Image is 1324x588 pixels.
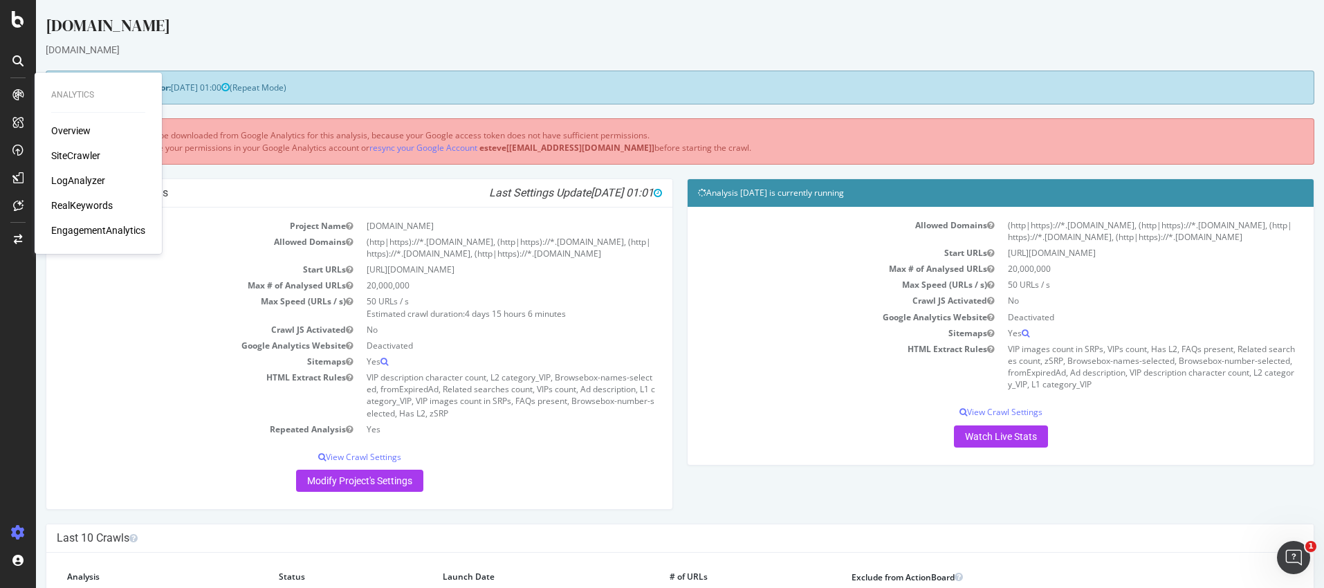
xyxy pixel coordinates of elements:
iframe: Intercom live chat [1277,541,1310,574]
h4: Analysis [DATE] is currently running [662,186,1267,200]
div: Analytics [51,89,145,101]
h4: Project Global Settings [21,186,626,200]
td: 20,000,000 [965,261,1268,277]
span: [DATE] 01:01 [555,186,626,199]
td: Max Speed (URLs / s) [662,277,965,293]
td: [DOMAIN_NAME] [324,218,627,234]
a: EngagementAnalytics [51,223,145,237]
a: LogAnalyzer [51,174,105,187]
td: Start URLs [662,245,965,261]
td: Allowed Domains [21,234,324,261]
a: SiteCrawler [51,149,100,163]
td: VIP description character count, L2 category_VIP, Browsebox-names-selected, fromExpiredAd, Relate... [324,369,627,421]
td: Sitemaps [21,353,324,369]
a: resync your Google Account [333,142,441,154]
td: 50 URLs / s Estimated crawl duration: [324,293,627,321]
td: [URL][DOMAIN_NAME] [965,245,1268,261]
span: 4 days 15 hours 6 minutes [429,308,530,320]
div: Visit information will not be downloaded from Google Analytics for this analysis, because your Go... [10,118,1278,164]
td: VIP images count in SRPs, VIPs count, Has L2, FAQs present, Related searches count, zSRP, Browseb... [965,341,1268,393]
div: (Repeat Mode) [10,71,1278,104]
b: esteve[[EMAIL_ADDRESS][DOMAIN_NAME]] [443,142,618,154]
td: 20,000,000 [324,277,627,293]
td: No [324,322,627,338]
p: View Crawl Settings [662,406,1267,418]
td: Start URLs [21,261,324,277]
a: RealKeywords [51,199,113,212]
a: Overview [51,124,91,138]
td: [URL][DOMAIN_NAME] [324,261,627,277]
div: [DOMAIN_NAME] [10,14,1278,43]
a: Watch Live Stats [918,425,1012,448]
td: Repeated Analysis [21,421,324,437]
span: [DATE] 01:00 [135,82,194,93]
td: Deactivated [324,338,627,353]
p: View Crawl Settings [21,451,626,463]
td: Sitemaps [662,325,965,341]
td: (http|https)://*.[DOMAIN_NAME], (http|https)://*.[DOMAIN_NAME], (http|https)://*.[DOMAIN_NAME], (... [965,217,1268,245]
td: Project Name [21,218,324,234]
td: Max # of Analysed URLs [21,277,324,293]
a: Modify Project's Settings [260,470,387,492]
td: Crawl JS Activated [21,322,324,338]
strong: Next Launch Scheduled for: [21,82,135,93]
td: Google Analytics Website [662,309,965,325]
h4: Last 10 Crawls [21,531,1267,545]
td: Google Analytics Website [21,338,324,353]
td: 50 URLs / s [965,277,1268,293]
td: No [965,293,1268,309]
td: (http|https)://*.[DOMAIN_NAME], (http|https)://*.[DOMAIN_NAME], (http|https)://*.[DOMAIN_NAME], (... [324,234,627,261]
td: Allowed Domains [662,217,965,245]
span: 1 [1305,541,1316,552]
td: Yes [324,353,627,369]
td: Max Speed (URLs / s) [21,293,324,321]
td: Deactivated [965,309,1268,325]
td: Yes [324,421,627,437]
td: HTML Extract Rules [662,341,965,393]
i: Last Settings Update [453,186,626,200]
td: HTML Extract Rules [21,369,324,421]
td: Yes [965,325,1268,341]
td: Crawl JS Activated [662,293,965,309]
td: Max # of Analysed URLs [662,261,965,277]
div: [DOMAIN_NAME] [10,43,1278,57]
